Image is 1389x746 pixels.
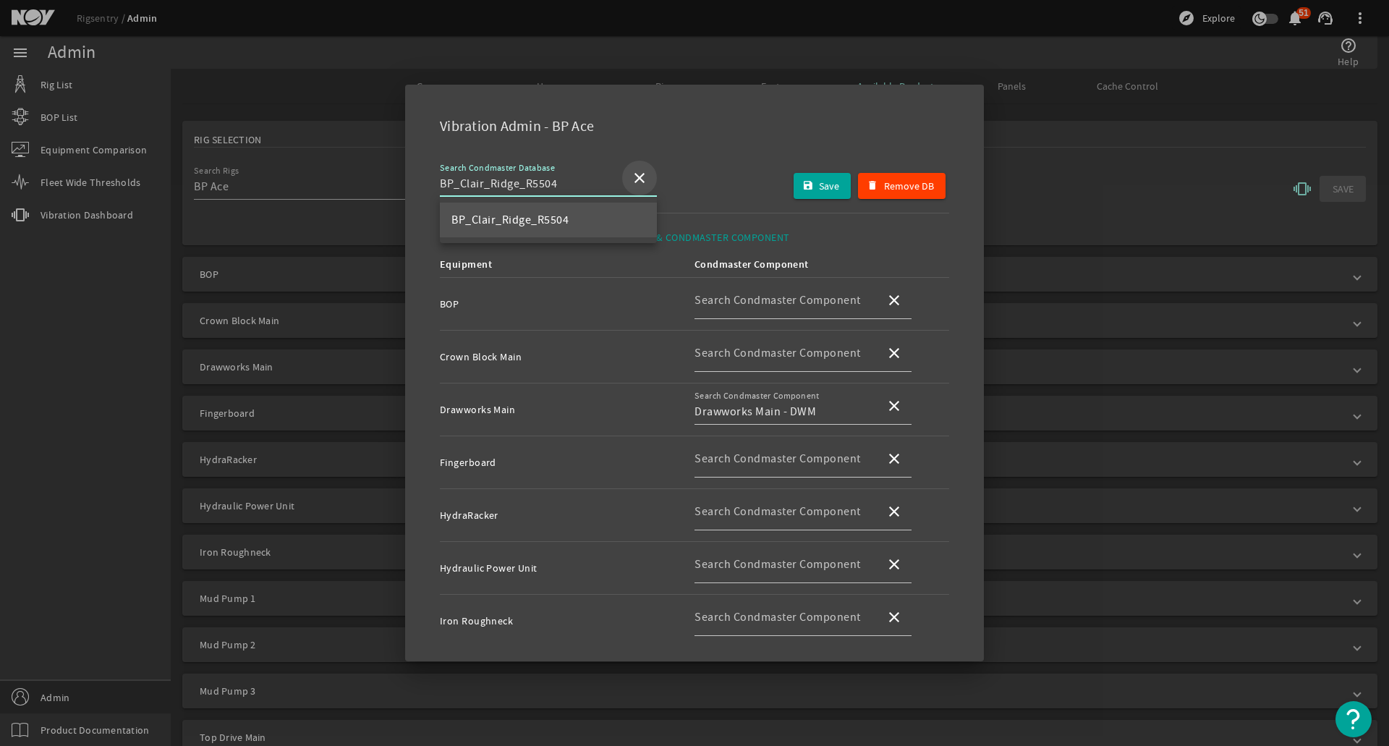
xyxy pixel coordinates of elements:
mat-label: Search Condmaster Component [694,346,861,360]
span: Save [819,177,839,195]
th: Condmaster Component [694,253,949,278]
button: Remove DB [858,173,946,199]
div: Vibration Admin - BP Ace [422,102,967,145]
mat-label: Search Condmaster Database [440,163,555,174]
th: Equipment [440,253,694,278]
mat-label: Search Condmaster Component [694,610,861,624]
td: Hydraulic Power Unit [440,541,694,594]
mat-icon: close [631,169,648,187]
span: Remove DB [884,177,934,195]
td: BOP [440,277,694,330]
mat-icon: close [885,450,903,467]
div: EQUIPMENT & CONDMASTER COMPONENT [440,213,949,253]
mat-label: Search Condmaster Component [694,557,861,572]
td: Drawworks Main [440,383,694,436]
span: BP_Clair_Ridge_R5504 [451,213,569,227]
input: Please Select a Database [440,175,619,192]
button: Save [794,173,851,199]
mat-label: Search Condmaster Component [694,391,819,402]
mat-icon: close [885,556,903,573]
mat-icon: close [885,609,903,626]
mat-label: Search Condmaster Component [694,504,861,519]
td: HydraRacker [440,488,694,541]
button: Open Resource Center [1335,701,1372,737]
mat-icon: close [885,292,903,309]
td: Iron Roughneck [440,594,694,647]
mat-label: Search Condmaster Component [694,452,861,466]
mat-label: Search Condmaster Component [694,293,861,308]
mat-icon: close [885,503,903,520]
mat-icon: close [885,397,903,415]
td: Fingerboard [440,436,694,488]
td: Crown Block Main [440,330,694,383]
input: Please Select a Component [694,403,874,420]
mat-icon: close [885,344,903,362]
